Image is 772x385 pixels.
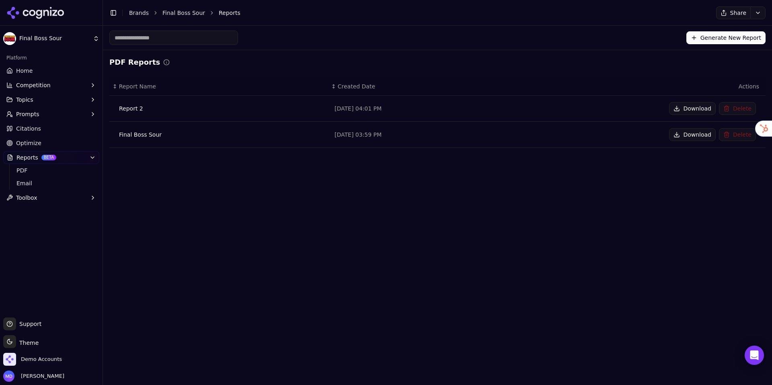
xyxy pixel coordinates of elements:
img: Melissa Dowd [3,371,14,382]
span: Theme [16,340,39,346]
span: Toolbox [16,194,37,202]
div: Platform [3,51,99,64]
a: Home [3,64,99,77]
th: Actions [547,78,766,96]
div: Report 2 [119,104,322,113]
nav: breadcrumb [129,9,700,17]
a: Brands [129,10,149,16]
span: Support [16,320,41,328]
img: Final Boss Sour [3,32,16,45]
th: Report Name [109,78,328,96]
span: Reports [16,154,38,162]
span: Optimize [16,139,41,147]
button: Download [669,128,716,141]
div: ↕Report Name [113,82,325,90]
div: ↕Created Date [331,82,544,90]
img: Demo Accounts [3,353,16,366]
a: PDF [13,165,90,176]
button: Open organization switcher [3,353,62,366]
a: Final Boss Sour [162,9,205,17]
div: [DATE] 03:59 PM [335,131,540,139]
button: Competition [3,79,99,92]
span: BETA [41,155,56,160]
a: Citations [3,122,99,135]
a: Optimize [3,137,99,149]
button: Topics [3,93,99,106]
span: Home [16,67,33,75]
button: Delete [719,128,756,141]
span: Created Date [338,82,375,90]
div: Final Boss Sour [119,131,322,139]
span: Citations [16,125,41,133]
span: Report Name [119,82,156,90]
span: Final Boss Sour [19,35,90,42]
span: Email [16,179,86,187]
button: Generate New Report [686,31,766,44]
span: Topics [16,96,33,104]
button: Share [716,6,750,19]
button: Toolbox [3,191,99,204]
div: Open Intercom Messenger [745,346,764,365]
span: Competition [16,81,51,89]
button: Prompts [3,108,99,121]
span: Reports [219,9,240,17]
span: PDF [16,166,86,174]
th: Created Date [328,78,547,96]
button: Delete [719,102,756,115]
div: Data table [109,78,766,148]
span: Prompts [16,110,39,118]
a: Email [13,178,90,189]
span: [PERSON_NAME] [18,373,64,380]
div: [DATE] 04:01 PM [335,104,540,113]
button: Open user button [3,371,64,382]
button: Download [669,102,716,115]
h2: PDF Reports [109,57,160,68]
span: Actions [550,82,759,90]
span: Demo Accounts [21,356,62,363]
button: ReportsBETA [3,151,99,164]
